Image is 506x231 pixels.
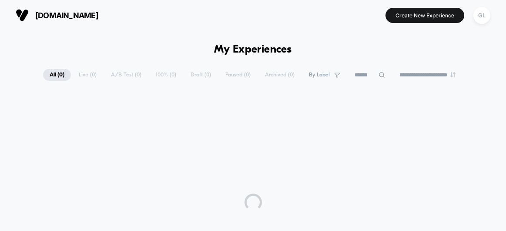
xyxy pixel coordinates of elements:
[385,8,464,23] button: Create New Experience
[35,11,98,20] span: [DOMAIN_NAME]
[309,72,330,78] span: By Label
[16,9,29,22] img: Visually logo
[43,69,71,81] span: All ( 0 )
[471,7,493,24] button: GL
[13,8,101,22] button: [DOMAIN_NAME]
[214,43,292,56] h1: My Experiences
[450,72,456,77] img: end
[473,7,490,24] div: GL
